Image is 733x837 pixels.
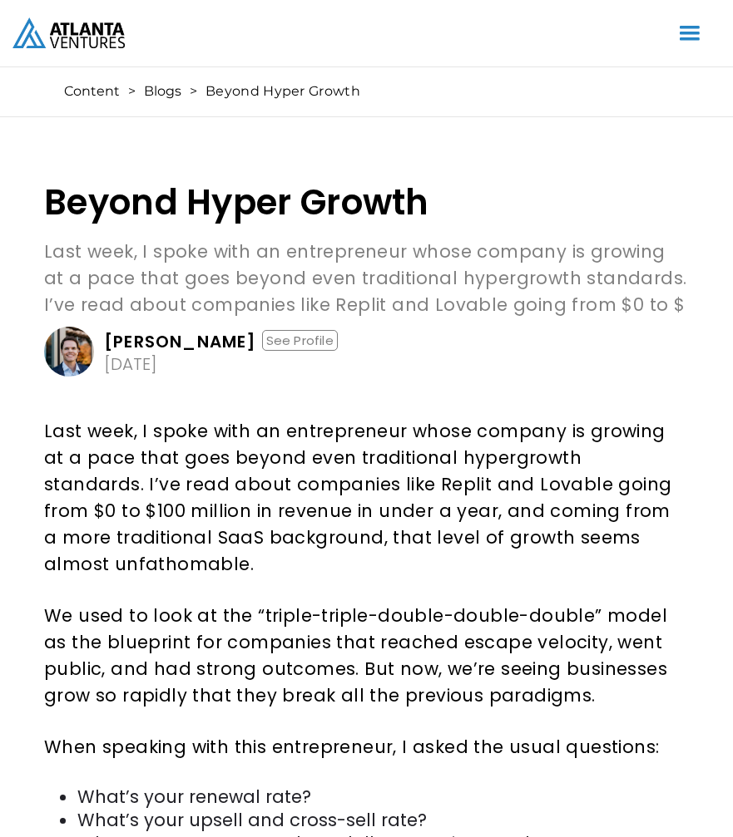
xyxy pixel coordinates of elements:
[44,327,689,377] a: [PERSON_NAME]See Profile[DATE]
[44,239,689,318] p: Last week, I spoke with an entrepreneur whose company is growing at a pace that goes beyond even ...
[44,418,683,578] p: Last week, I spoke with an entrepreneur whose company is growing at a pace that goes beyond even ...
[128,83,136,100] div: >
[64,83,120,100] a: Content
[190,83,197,100] div: >
[206,83,360,100] div: Beyond Hyper Growth
[44,603,683,709] p: We used to look at the “triple-triple-double-double-double” model as the blueprint for companies ...
[262,330,338,351] div: See Profile
[144,83,181,100] a: Blogs
[44,734,683,761] p: When speaking with this entrepreneur, I asked the usual questions:
[104,333,257,350] div: [PERSON_NAME]
[44,184,689,222] h1: Beyond Hyper Growth
[104,356,157,372] div: [DATE]
[77,785,683,809] li: What’s your renewal rate?
[77,809,683,832] li: What’s your upsell and cross-sell rate?
[659,9,721,57] div: menu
